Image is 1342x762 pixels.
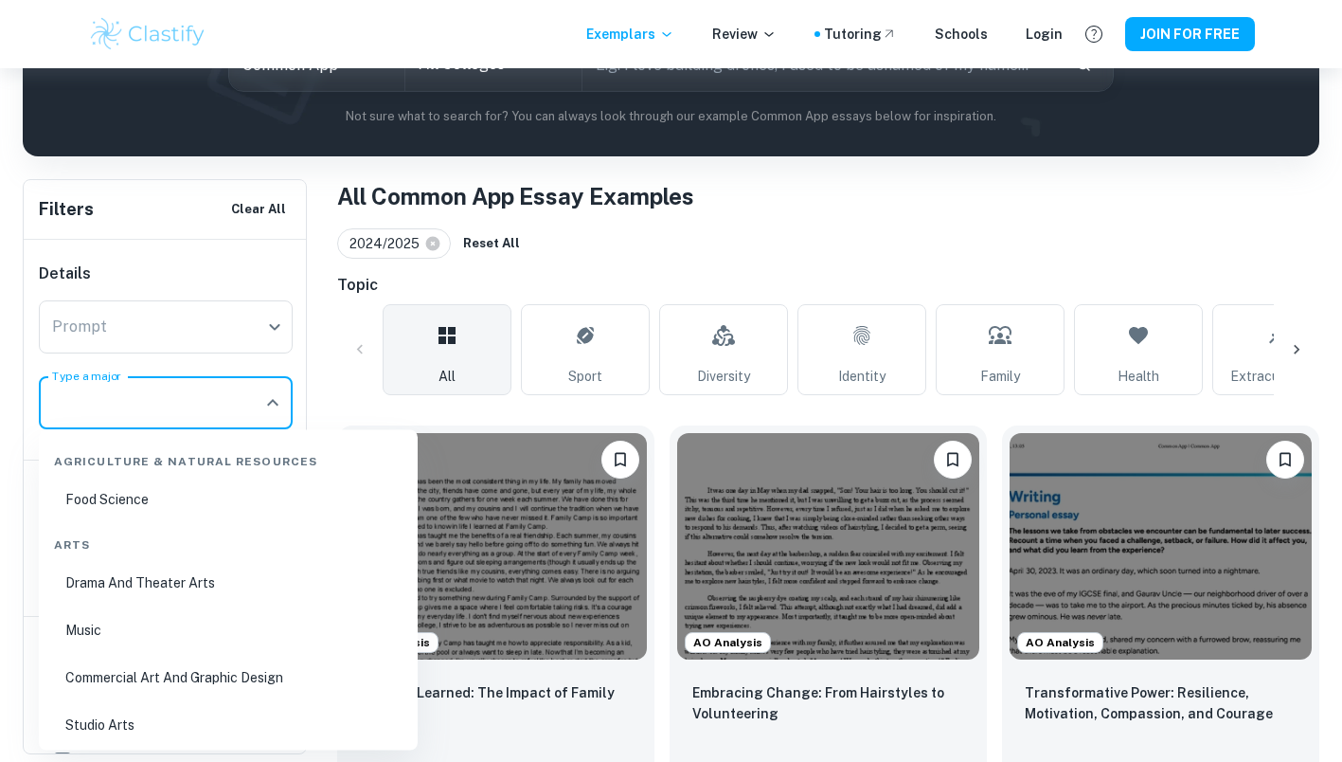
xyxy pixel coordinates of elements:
[1118,366,1159,387] span: Health
[46,478,410,521] li: Food Science
[360,682,632,724] p: Lessons Learned: The Impact of Family Camp
[1010,433,1312,660] img: undefined Common App example thumbnail: Transformative Power: Resilience, Motiva
[980,366,1020,387] span: Family
[697,366,750,387] span: Diversity
[568,366,602,387] span: Sport
[88,15,208,53] img: Clastify logo
[677,433,979,660] img: undefined Common App example thumbnail: Embracing Change: From Hairstyles to Vol
[686,634,770,651] span: AO Analysis
[349,233,428,254] span: 2024/2025
[935,24,988,45] a: Schools
[46,608,410,652] li: Music
[39,263,293,285] h6: Details
[38,107,1304,126] p: Not sure what to search for? You can always look through our example Common App essays below for ...
[601,441,639,479] button: Please log in to bookmark exemplars
[39,196,94,223] h6: Filters
[46,521,410,561] div: Arts
[337,179,1319,213] h1: All Common App Essay Examples
[438,366,456,387] span: All
[337,228,451,259] div: 2024/2025
[692,682,964,724] p: Embracing Change: From Hairstyles to Volunteering
[46,561,410,605] li: Drama And Theater Arts
[1026,24,1063,45] a: Login
[1125,17,1255,51] button: JOIN FOR FREE
[345,433,647,660] img: undefined Common App example thumbnail: Lessons Learned: The Impact of Family Ca
[46,703,410,747] li: Studio Arts
[1025,682,1297,724] p: Transformative Power: Resilience, Motivation, Compassion, and Courage
[52,368,122,384] label: Type a major
[458,229,525,258] button: Reset All
[934,441,972,479] button: Please log in to bookmark exemplars
[1266,441,1304,479] button: Please log in to bookmark exemplars
[712,24,777,45] p: Review
[46,438,410,478] div: Agriculture & Natural Resources
[1230,366,1323,387] span: Extracurricular
[337,274,1319,297] h6: Topic
[226,195,291,224] button: Clear All
[586,24,674,45] p: Exemplars
[1018,634,1102,651] span: AO Analysis
[259,390,286,416] button: Close
[46,656,410,699] li: Commercial Art And Graphic Design
[1078,18,1110,50] button: Help and Feedback
[838,366,886,387] span: Identity
[824,24,897,45] a: Tutoring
